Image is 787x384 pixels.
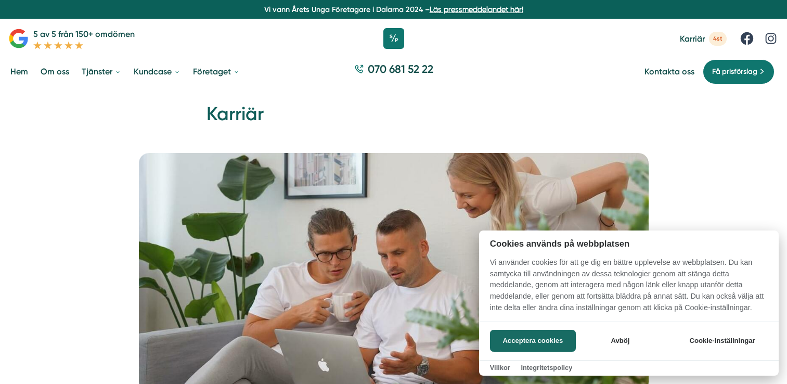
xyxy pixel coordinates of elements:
button: Acceptera cookies [490,330,576,352]
button: Avböj [579,330,662,352]
a: Villkor [490,364,510,372]
button: Cookie-inställningar [677,330,768,352]
a: Integritetspolicy [521,364,572,372]
p: Vi använder cookies för att ge dig en bättre upplevelse av webbplatsen. Du kan samtycka till anvä... [479,257,779,321]
h2: Cookies används på webbplatsen [479,239,779,249]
